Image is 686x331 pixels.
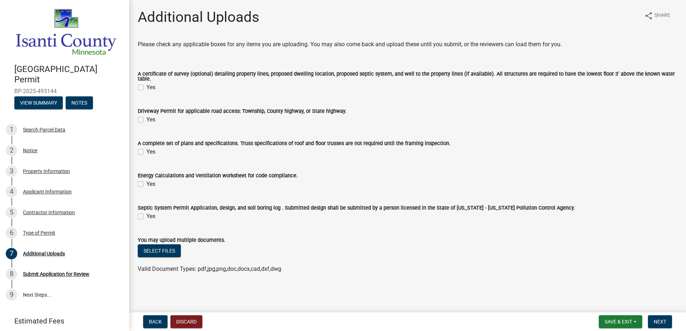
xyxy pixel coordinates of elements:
div: 9 [6,289,17,301]
button: Discard [170,315,202,328]
label: Yes [146,148,155,156]
div: 5 [6,207,17,218]
div: Notice [23,148,37,153]
div: 7 [6,248,17,259]
label: Energy Calculations and Ventilation worksheet for code compliance. [138,173,298,178]
div: 6 [6,227,17,239]
div: Type of Permit [23,230,55,235]
a: Estimated Fees [6,314,118,328]
button: View Summary [14,96,63,109]
button: Next [648,315,672,328]
label: A complete set of plans and specifications. Truss specifications of roof and floor trusses are no... [138,141,451,146]
div: 8 [6,268,17,280]
label: Driveway Permit for applicable road access: Township, County highway, or State highway. [138,109,347,114]
label: Septic System Permit Application, design, and soil boring log . Submitted design shall be submitt... [138,206,575,211]
span: Share [654,11,670,20]
label: A certificate of survey (optional) detailing property lines, proposed dwelling location, proposed... [138,72,677,82]
span: Save & Exit [605,319,632,325]
button: Back [143,315,168,328]
label: Yes [146,180,155,188]
span: BP-2025-493144 [14,88,115,95]
button: Save & Exit [599,315,642,328]
span: Back [149,319,162,325]
div: Property Information [23,169,70,174]
div: 2 [6,145,17,156]
div: Additional Uploads [23,251,65,256]
h4: [GEOGRAPHIC_DATA] Permit [14,64,123,85]
div: Submit Application for Review [23,272,89,277]
label: Yes [146,212,155,221]
p: Please check any applicable boxes for any items you are uploading. You may also come back and upl... [138,40,677,57]
h1: Additional Uploads [138,9,259,26]
label: You may upload multiple documents. [138,238,225,243]
div: 1 [6,124,17,135]
button: Notes [66,96,93,109]
div: Search Parcel Data [23,127,65,132]
img: Isanti County, Minnesota [14,8,118,57]
div: Applicant Information [23,189,72,194]
span: Next [654,319,666,325]
div: Contractor Information [23,210,75,215]
button: shareShare [639,9,676,23]
div: 4 [6,186,17,197]
i: share [644,11,653,20]
label: Yes [146,83,155,92]
label: Yes [146,115,155,124]
span: Valid Document Types: pdf,jpg,png,doc,docx,cad,dxf,dwg [138,265,281,272]
div: 3 [6,165,17,177]
button: Select files [138,244,181,257]
wm-modal-confirm: Notes [66,100,93,106]
wm-modal-confirm: Summary [14,100,63,106]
